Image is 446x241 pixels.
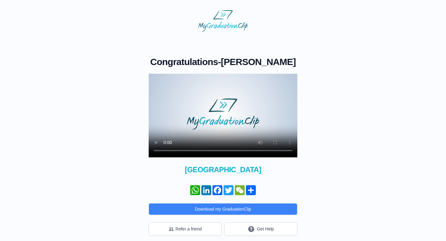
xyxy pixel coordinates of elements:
span: [PERSON_NAME] [221,57,296,67]
button: Refer a friend [149,222,222,236]
a: Facebook [212,185,223,195]
img: MyGraduationClip [198,10,248,32]
button: Download my GraduationClip [149,203,297,215]
span: [GEOGRAPHIC_DATA] [149,165,297,175]
a: LinkedIn [201,185,212,195]
span: Congratulations [150,57,218,67]
button: Get Help [224,222,297,236]
h1: - [149,56,297,68]
a: Share [245,185,256,195]
a: WeChat [234,185,245,195]
a: Twitter [223,185,234,195]
a: WhatsApp [190,185,201,195]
